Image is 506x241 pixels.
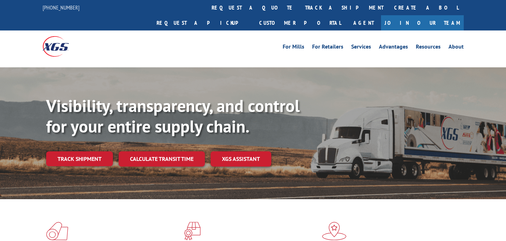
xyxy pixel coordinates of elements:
a: Request a pickup [151,15,254,30]
a: For Retailers [312,44,343,52]
a: [PHONE_NUMBER] [43,4,80,11]
a: Resources [416,44,441,52]
img: xgs-icon-total-supply-chain-intelligence-red [46,222,68,240]
a: Track shipment [46,151,113,166]
a: Customer Portal [254,15,346,30]
a: Agent [346,15,381,30]
a: About [448,44,464,52]
img: xgs-icon-focused-on-flooring-red [184,222,201,240]
a: Calculate transit time [119,151,205,167]
a: Services [351,44,371,52]
a: For Mills [283,44,304,52]
a: Advantages [379,44,408,52]
a: XGS ASSISTANT [211,151,271,167]
b: Visibility, transparency, and control for your entire supply chain. [46,95,300,137]
img: xgs-icon-flagship-distribution-model-red [322,222,347,240]
a: Join Our Team [381,15,464,30]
